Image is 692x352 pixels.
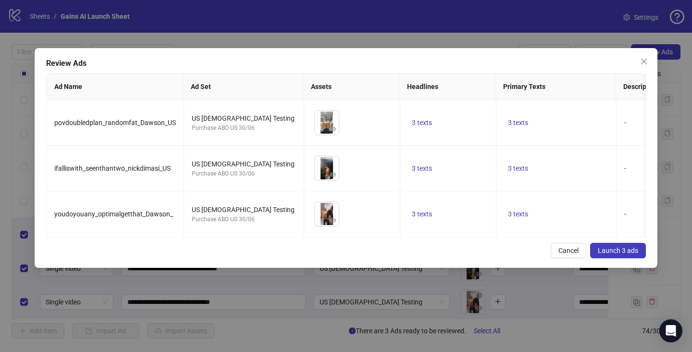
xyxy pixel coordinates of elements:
[495,74,616,100] th: Primary Texts
[327,214,339,226] button: Preview
[54,210,173,218] span: youdoyouany_optimalgetthat_Dawson_
[330,217,336,224] span: eye
[46,58,646,69] div: Review Ads
[504,163,532,174] button: 3 texts
[624,119,626,126] span: -
[54,119,176,126] span: povdoubledplan_randomfat_Dawson_US
[590,243,646,258] button: Launch 3 ads
[192,124,296,133] div: Purchase ABO US 30/06
[412,119,432,126] span: 3 texts
[624,164,626,172] span: -
[192,159,296,169] div: US [DEMOGRAPHIC_DATA] Testing
[551,243,586,258] button: Cancel
[330,171,336,178] span: eye
[508,164,528,172] span: 3 texts
[558,247,579,254] span: Cancel
[504,117,532,128] button: 3 texts
[508,119,528,126] span: 3 texts
[315,156,339,180] img: Asset 1
[327,123,339,135] button: Preview
[315,202,339,226] img: Asset 1
[640,58,648,65] span: close
[192,215,296,224] div: Purchase ABO US 30/06
[408,208,436,220] button: 3 texts
[330,126,336,132] span: eye
[412,164,432,172] span: 3 texts
[192,169,296,178] div: Purchase ABO US 30/06
[624,210,626,218] span: -
[47,74,183,100] th: Ad Name
[399,74,495,100] th: Headlines
[636,54,652,69] button: Close
[504,208,532,220] button: 3 texts
[659,319,682,342] div: Open Intercom Messenger
[508,210,528,218] span: 3 texts
[408,163,436,174] button: 3 texts
[183,74,303,100] th: Ad Set
[54,164,171,172] span: ifalliswith_seenthantwo_nickdimasi_US
[192,113,296,124] div: US [DEMOGRAPHIC_DATA] Testing
[303,74,399,100] th: Assets
[192,204,296,215] div: US [DEMOGRAPHIC_DATA] Testing
[315,111,339,135] img: Asset 1
[598,247,638,254] span: Launch 3 ads
[327,169,339,180] button: Preview
[412,210,432,218] span: 3 texts
[408,117,436,128] button: 3 texts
